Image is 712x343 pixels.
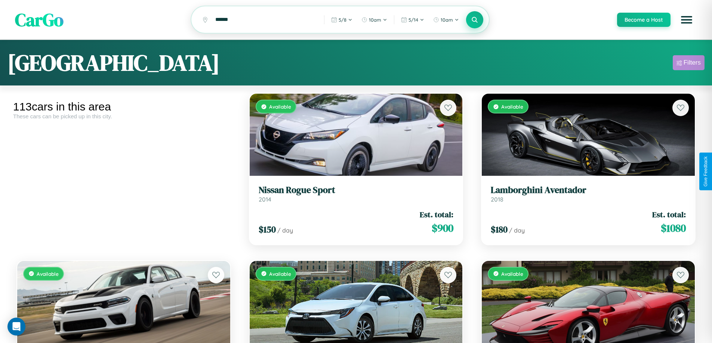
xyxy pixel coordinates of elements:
[339,17,346,23] span: 5 / 8
[358,14,391,26] button: 10am
[277,227,293,234] span: / day
[652,209,686,220] span: Est. total:
[259,185,454,203] a: Nissan Rogue Sport2014
[269,103,291,110] span: Available
[684,59,701,66] div: Filters
[509,227,525,234] span: / day
[617,13,671,27] button: Become a Host
[327,14,356,26] button: 5/8
[37,271,59,277] span: Available
[661,221,686,236] span: $ 1080
[409,17,418,23] span: 5 / 14
[491,223,508,236] span: $ 180
[432,221,453,236] span: $ 900
[441,17,453,23] span: 10am
[491,185,686,196] h3: Lamborghini Aventador
[369,17,381,23] span: 10am
[501,271,523,277] span: Available
[259,185,454,196] h3: Nissan Rogue Sport
[429,14,463,26] button: 10am
[15,7,64,32] span: CarGo
[13,100,234,113] div: 113 cars in this area
[259,223,276,236] span: $ 150
[13,113,234,119] div: These cars can be picked up in this city.
[491,185,686,203] a: Lamborghini Aventador2018
[269,271,291,277] span: Available
[7,318,25,336] div: Open Intercom Messenger
[259,196,271,203] span: 2014
[491,196,503,203] span: 2018
[673,55,705,70] button: Filters
[501,103,523,110] span: Available
[703,156,708,187] div: Give Feedback
[420,209,453,220] span: Est. total:
[397,14,428,26] button: 5/14
[7,47,220,78] h1: [GEOGRAPHIC_DATA]
[676,9,697,30] button: Open menu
